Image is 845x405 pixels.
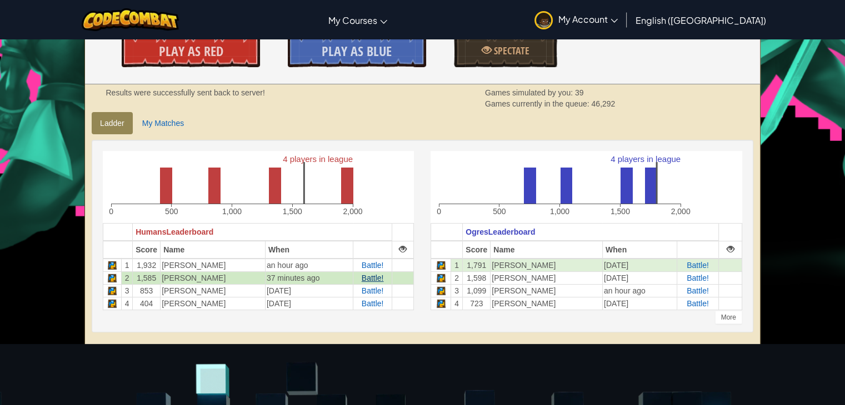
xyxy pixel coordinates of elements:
[591,99,615,108] span: 46,292
[491,285,603,297] td: [PERSON_NAME]
[122,297,133,310] td: 4
[437,207,442,216] text: 0
[161,285,266,297] td: [PERSON_NAME]
[485,99,591,108] span: Games currently in the queue:
[161,259,266,272] td: [PERSON_NAME]
[328,14,377,26] span: My Courses
[451,297,462,310] td: 4
[431,259,451,272] td: Python
[92,112,133,134] a: Ladder
[159,42,223,60] span: Play As Red
[103,272,122,285] td: Python
[265,241,353,259] th: When
[611,207,630,216] text: 1,500
[687,286,709,295] a: Battle!
[103,285,122,297] td: Python
[161,297,266,310] td: [PERSON_NAME]
[454,34,558,67] a: Spectate
[103,259,122,272] td: Python
[491,241,603,259] th: Name
[466,227,488,236] span: Ogres
[550,207,569,216] text: 1,000
[322,42,392,60] span: Play As Blue
[451,259,462,272] td: 1
[362,286,384,295] a: Battle!
[431,285,451,297] td: Python
[463,272,491,285] td: 1,598
[222,207,242,216] text: 1,000
[463,285,491,297] td: 1,099
[602,259,677,272] td: [DATE]
[165,207,178,216] text: 500
[630,5,772,35] a: English ([GEOGRAPHIC_DATA])
[534,11,553,29] img: avatar
[122,272,133,285] td: 2
[431,272,451,285] td: Python
[133,241,161,259] th: Score
[575,88,584,97] span: 39
[136,227,166,236] span: Humans
[451,285,462,297] td: 3
[133,259,161,272] td: 1,932
[133,285,161,297] td: 853
[122,285,133,297] td: 3
[133,272,161,285] td: 1,585
[493,207,507,216] text: 500
[161,272,266,285] td: [PERSON_NAME]
[265,259,353,272] td: an hour ago
[109,207,113,216] text: 0
[106,88,264,97] strong: Results were successfully sent back to server!
[323,5,393,35] a: My Courses
[491,272,603,285] td: [PERSON_NAME]
[134,112,192,134] a: My Matches
[265,285,353,297] td: [DATE]
[485,88,575,97] span: Games simulated by you:
[103,297,122,310] td: Python
[491,297,603,310] td: [PERSON_NAME]
[431,297,451,310] td: Python
[122,259,133,272] td: 1
[715,311,742,324] div: More
[161,241,266,259] th: Name
[283,154,353,164] text: 4 players in league
[687,299,709,308] a: Battle!
[529,2,623,37] a: My Account
[687,274,709,282] a: Battle!
[558,13,618,25] span: My Account
[463,259,491,272] td: 1,791
[611,154,681,164] text: 4 players in league
[283,207,302,216] text: 1,500
[671,207,691,216] text: 2,000
[362,274,384,282] a: Battle!
[463,241,491,259] th: Score
[166,227,213,236] span: Leaderboard
[636,14,766,26] span: English ([GEOGRAPHIC_DATA])
[343,207,363,216] text: 2,000
[265,297,353,310] td: [DATE]
[687,261,709,270] a: Battle!
[133,297,161,310] td: 404
[265,272,353,285] td: 37 minutes ago
[602,285,677,297] td: an hour ago
[488,227,536,236] span: Leaderboard
[463,297,491,310] td: 723
[491,259,603,272] td: [PERSON_NAME]
[451,272,462,285] td: 2
[602,297,677,310] td: [DATE]
[362,299,384,308] a: Battle!
[602,241,677,259] th: When
[362,261,384,270] a: Battle!
[82,8,179,31] img: CodeCombat logo
[492,44,529,58] span: Spectate
[602,272,677,285] td: [DATE]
